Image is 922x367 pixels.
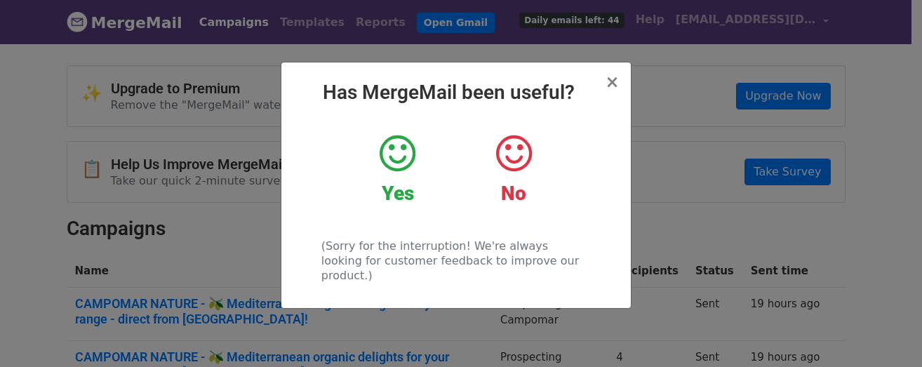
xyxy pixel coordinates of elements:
p: (Sorry for the interruption! We're always looking for customer feedback to improve our product.) [321,239,590,283]
strong: Yes [382,182,414,205]
a: Yes [350,133,445,206]
strong: No [501,182,526,205]
span: × [605,72,619,92]
iframe: Chat Widget [852,300,922,367]
button: Close [605,74,619,91]
h2: Has MergeMail been useful? [293,81,620,105]
a: No [466,133,561,206]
